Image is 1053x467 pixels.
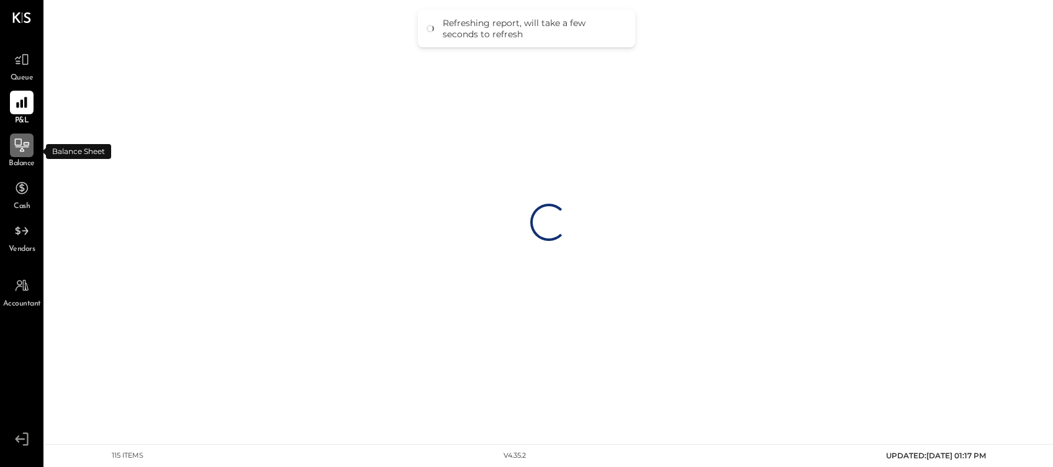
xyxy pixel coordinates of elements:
[14,201,30,212] span: Cash
[9,244,35,255] span: Vendors
[46,144,111,159] div: Balance Sheet
[443,17,623,40] div: Refreshing report, will take a few seconds to refresh
[9,158,35,170] span: Balance
[112,451,143,461] div: 115 items
[1,274,43,310] a: Accountant
[11,73,34,84] span: Queue
[1,48,43,84] a: Queue
[886,451,986,460] span: UPDATED: [DATE] 01:17 PM
[1,91,43,127] a: P&L
[1,219,43,255] a: Vendors
[1,176,43,212] a: Cash
[504,451,526,461] div: v 4.35.2
[1,134,43,170] a: Balance
[3,299,41,310] span: Accountant
[15,116,29,127] span: P&L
